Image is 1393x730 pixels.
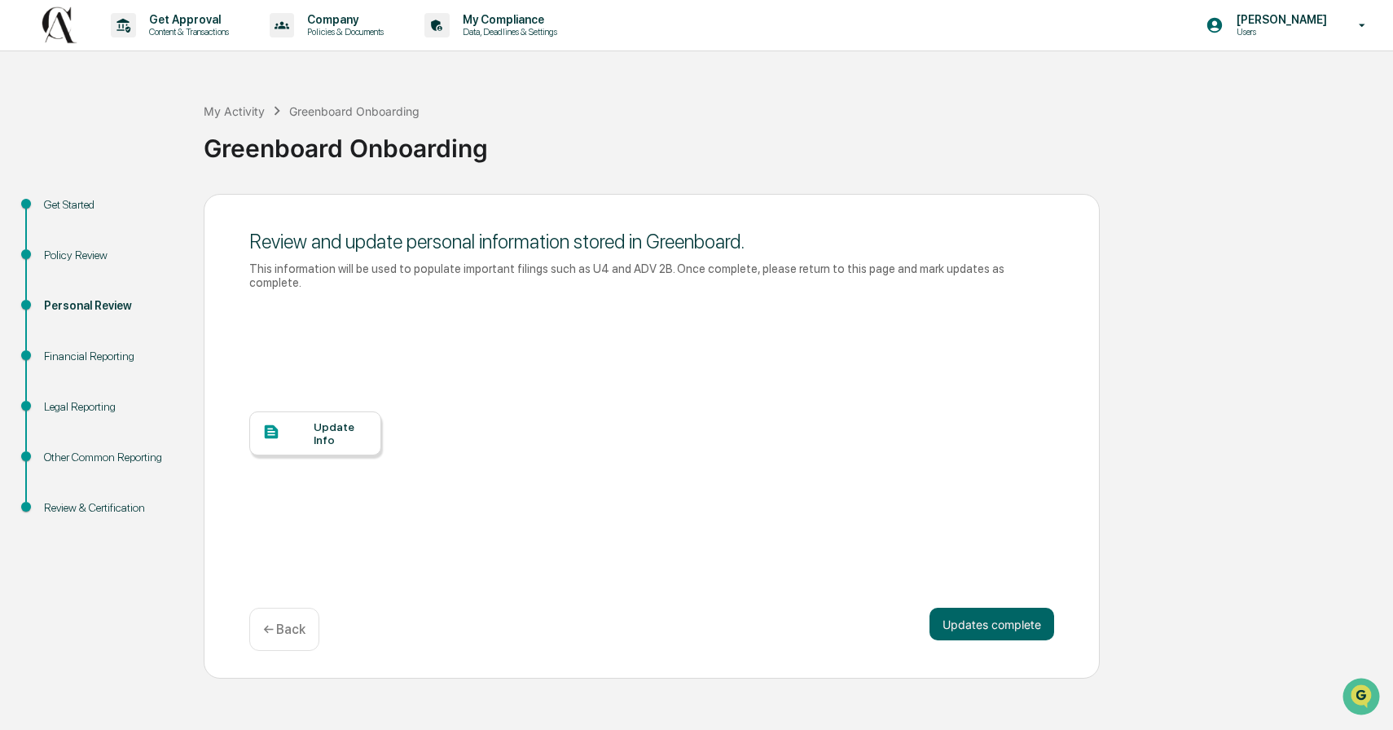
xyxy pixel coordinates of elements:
div: Review & Certification [44,499,178,517]
span: Data Lookup [33,236,103,253]
span: Preclearance [33,205,105,222]
div: We're available if you need us! [55,141,206,154]
p: My Compliance [450,13,565,26]
div: Start new chat [55,125,267,141]
a: 🔎Data Lookup [10,230,109,259]
div: Get Started [44,196,178,213]
div: Other Common Reporting [44,449,178,466]
p: How can we help? [16,34,297,60]
div: Greenboard Onboarding [204,121,1385,163]
div: Financial Reporting [44,348,178,365]
div: Personal Review [44,297,178,314]
div: Policy Review [44,247,178,264]
img: 1746055101610-c473b297-6a78-478c-a979-82029cc54cd1 [16,125,46,154]
div: Greenboard Onboarding [289,104,420,118]
p: ← Back [263,622,305,637]
div: 🔎 [16,238,29,251]
p: Policies & Documents [294,26,392,37]
div: My Activity [204,104,265,118]
button: Start new chat [277,130,297,149]
button: Updates complete [929,608,1054,640]
div: 🗄️ [118,207,131,220]
span: Pylon [162,276,197,288]
div: Update Info [314,420,368,446]
span: Attestations [134,205,202,222]
p: Data, Deadlines & Settings [450,26,565,37]
p: Company [294,13,392,26]
p: Content & Transactions [136,26,237,37]
a: 🗄️Attestations [112,199,209,228]
div: Legal Reporting [44,398,178,416]
p: Users [1224,26,1335,37]
a: Powered byPylon [115,275,197,288]
div: Review and update personal information stored in Greenboard. [249,230,1054,253]
div: This information will be used to populate important filings such as U4 and ADV 2B. Once complete,... [249,262,1054,289]
img: logo [39,7,78,43]
iframe: Open customer support [1341,676,1385,720]
p: [PERSON_NAME] [1224,13,1335,26]
a: 🖐️Preclearance [10,199,112,228]
p: Get Approval [136,13,237,26]
div: 🖐️ [16,207,29,220]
